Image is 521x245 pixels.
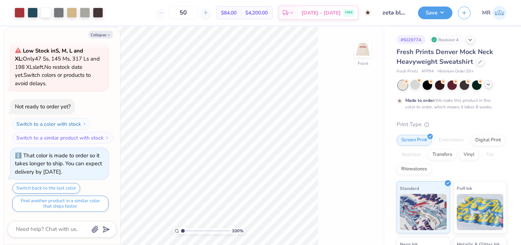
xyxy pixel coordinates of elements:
[438,68,474,75] span: Minimum Order: 50 +
[428,149,457,160] div: Transfers
[482,9,491,17] span: MR
[15,47,100,87] span: Only 47 Ss, 145 Ms, 317 Ls and 198 XLs left. Switch colors or products to avoid delays.
[301,9,341,17] span: [DATE] - [DATE]
[422,68,434,75] span: # FP94
[418,7,452,19] button: Save
[12,183,80,194] button: Switch back to the last color
[232,228,243,234] span: 100 %
[397,47,493,66] span: Fresh Prints Denver Mock Neck Heavyweight Sweatshirt
[15,63,82,79] span: No restock date yet.
[405,97,435,103] strong: Made to order:
[459,149,479,160] div: Vinyl
[397,35,426,44] div: # 502977A
[457,194,504,230] img: Puff Ink
[105,136,109,140] img: Switch to a similar product with stock
[89,31,113,38] button: Collapse
[356,42,370,57] img: Front
[471,135,506,146] div: Digital Print
[400,184,419,192] span: Standard
[397,135,432,146] div: Screen Print
[457,184,472,192] span: Puff Ink
[345,10,353,15] span: FREE
[405,97,495,110] div: We make this product in this color to order, which means it takes 8 weeks.
[15,103,71,110] div: Not ready to order yet?
[400,194,447,230] img: Standard
[492,6,506,20] img: Micaela Rothenbuhler
[12,196,108,212] button: Find another product in a similar color that ships faster
[15,152,102,175] div: That color is made to order so it takes longer to ship. You can expect delivery by [DATE].
[481,149,499,160] div: Foil
[15,47,83,63] strong: Low Stock in S, M, L and XL :
[397,68,418,75] span: Fresh Prints
[12,118,91,130] button: Switch to a color with stock
[482,6,506,20] a: MR
[397,120,506,129] div: Print Type
[245,9,268,17] span: $4,200.00
[12,132,113,144] button: Switch to a similar product with stock
[377,5,413,20] input: Untitled Design
[169,6,197,19] input: – –
[397,164,432,175] div: Rhinestones
[429,35,463,44] div: Revision 4
[397,149,426,160] div: Applique
[221,9,237,17] span: $84.00
[82,122,87,126] img: Switch to a color with stock
[358,60,368,67] div: Front
[434,135,468,146] div: Embroidery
